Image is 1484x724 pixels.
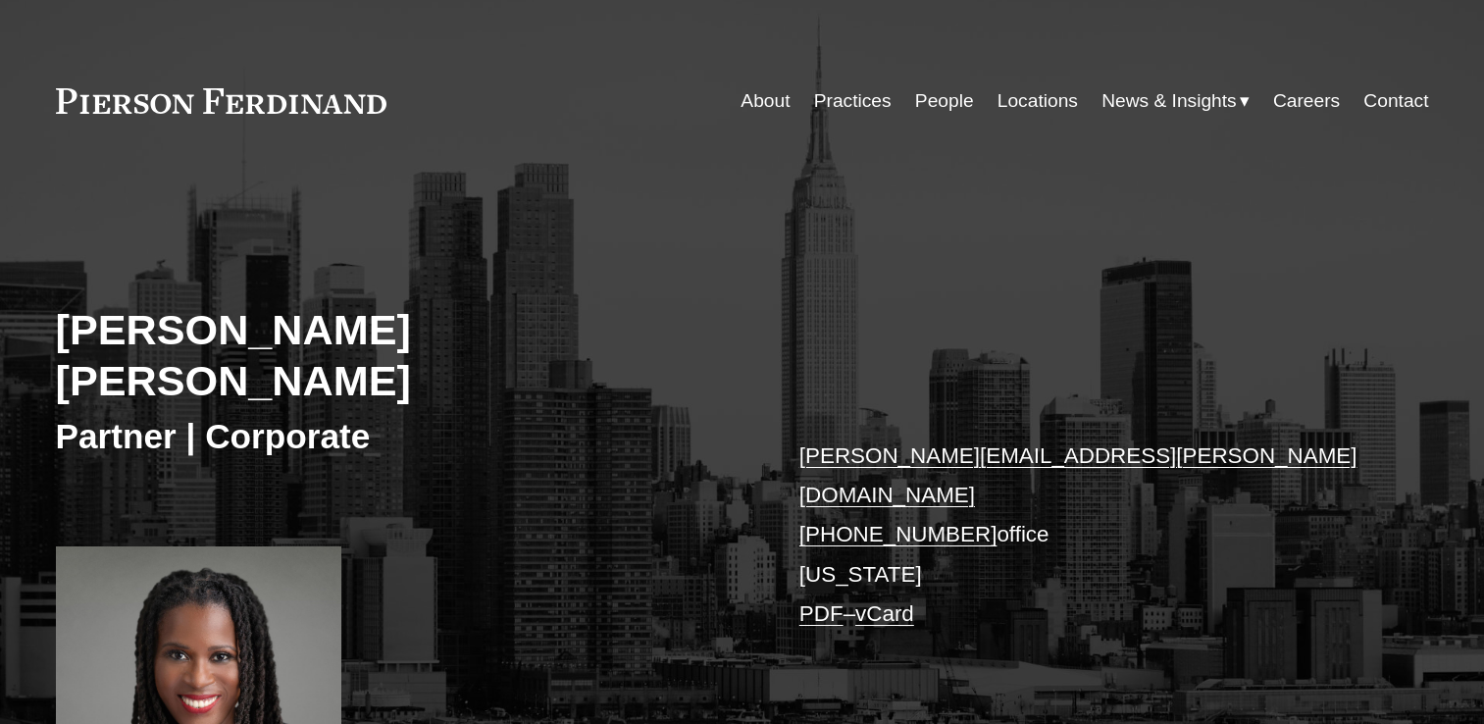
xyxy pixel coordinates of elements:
a: Contact [1363,82,1428,120]
h3: Partner | Corporate [56,415,742,458]
p: office [US_STATE] – [799,437,1371,635]
a: [PHONE_NUMBER] [799,522,998,546]
a: Locations [998,82,1078,120]
a: folder dropdown [1101,82,1250,120]
h2: [PERSON_NAME] [PERSON_NAME] [56,304,742,407]
a: PDF [799,601,844,626]
a: People [915,82,974,120]
a: [PERSON_NAME][EMAIL_ADDRESS][PERSON_NAME][DOMAIN_NAME] [799,443,1357,507]
a: About [741,82,790,120]
span: News & Insights [1101,84,1237,119]
a: Practices [814,82,892,120]
a: Careers [1273,82,1340,120]
a: vCard [855,601,914,626]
